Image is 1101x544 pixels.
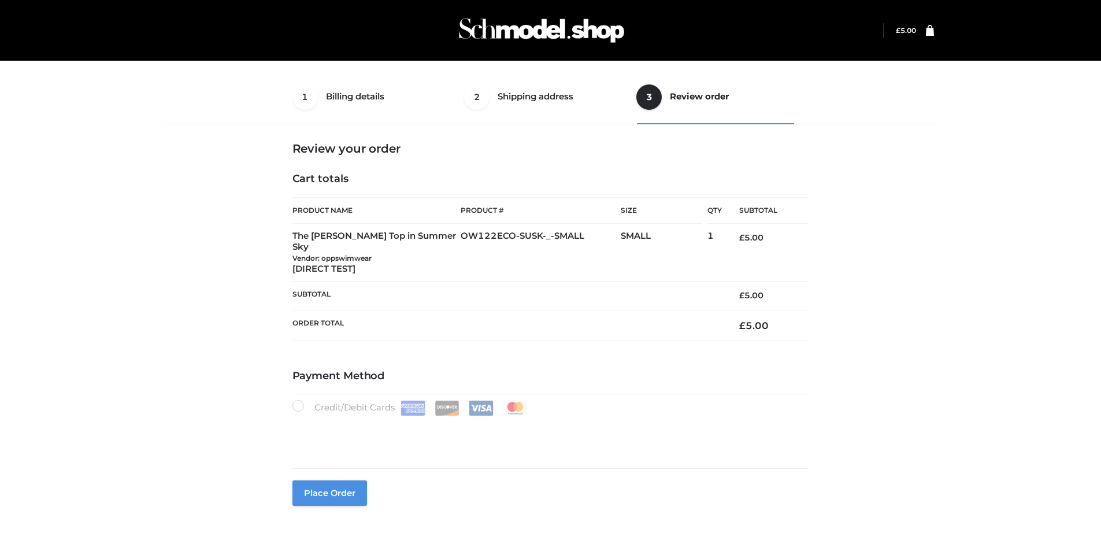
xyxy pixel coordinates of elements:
img: Visa [469,401,494,416]
td: OW122ECO-SUSK-_-SMALL [461,224,621,282]
th: Subtotal [722,198,809,224]
span: £ [739,320,746,331]
th: Size [621,198,702,224]
img: Schmodel Admin 964 [455,8,628,53]
iframe: Secure payment input frame [290,413,807,456]
bdi: 5.00 [739,290,763,301]
img: Amex [401,401,425,416]
bdi: 5.00 [739,232,763,243]
img: Discover [435,401,459,416]
span: £ [739,232,744,243]
a: £5.00 [896,26,916,35]
td: 1 [707,224,722,282]
h4: Payment Method [292,370,809,383]
small: Vendor: oppswimwear [292,254,372,262]
label: Credit/Debit Cards [292,400,529,416]
span: £ [896,26,900,35]
td: SMALL [621,224,707,282]
th: Product # [461,197,621,224]
th: Qty [707,197,722,224]
button: Place order [292,480,367,506]
h3: Review your order [292,142,809,156]
span: £ [739,290,744,301]
td: The [PERSON_NAME] Top in Summer Sky [DIRECT TEST] [292,224,461,282]
h4: Cart totals [292,173,809,186]
img: Mastercard [503,401,528,416]
th: Subtotal [292,282,722,310]
th: Product Name [292,197,461,224]
th: Order Total [292,310,722,341]
bdi: 5.00 [739,320,769,331]
bdi: 5.00 [896,26,916,35]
